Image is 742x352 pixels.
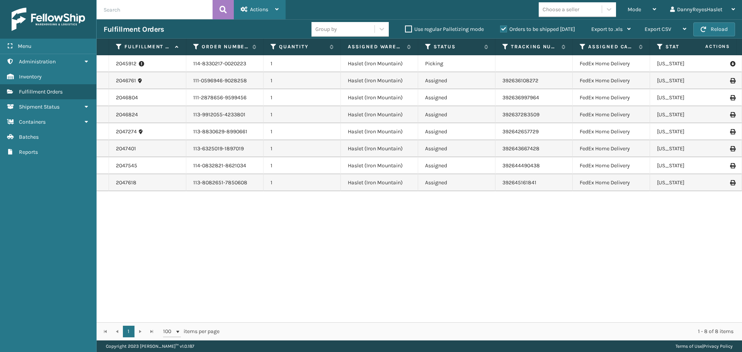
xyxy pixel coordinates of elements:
[264,123,341,140] td: 1
[264,106,341,123] td: 1
[650,106,727,123] td: [US_STATE]
[116,128,137,136] a: 2047274
[341,106,418,123] td: Haslet (Iron Mountain)
[186,89,264,106] td: 111-2878656-9599456
[19,73,42,80] span: Inventory
[186,140,264,157] td: 113-6325019-1897019
[543,5,579,14] div: Choose a seller
[681,40,735,53] span: Actions
[650,174,727,191] td: [US_STATE]
[116,60,136,68] a: 2045912
[418,55,495,72] td: Picking
[650,72,727,89] td: [US_STATE]
[730,163,735,168] i: Print Label
[264,89,341,106] td: 1
[341,123,418,140] td: Haslet (Iron Mountain)
[106,340,194,352] p: Copyright 2023 [PERSON_NAME]™ v 1.0.187
[264,72,341,89] td: 1
[665,43,712,50] label: State
[730,146,735,151] i: Print Label
[341,174,418,191] td: Haslet (Iron Mountain)
[19,149,38,155] span: Reports
[573,174,650,191] td: FedEx Home Delivery
[186,123,264,140] td: 113-8830629-8990661
[573,157,650,174] td: FedEx Home Delivery
[650,140,727,157] td: [US_STATE]
[418,123,495,140] td: Assigned
[341,157,418,174] td: Haslet (Iron Mountain)
[116,94,138,102] a: 2046804
[116,77,136,85] a: 2046761
[588,43,635,50] label: Assigned Carrier Service
[341,140,418,157] td: Haslet (Iron Mountain)
[502,94,539,101] a: 392636997964
[730,95,735,100] i: Print Label
[230,328,733,335] div: 1 - 8 of 8 items
[502,111,539,118] a: 392637283509
[19,119,46,125] span: Containers
[418,157,495,174] td: Assigned
[116,111,138,119] a: 2046824
[511,43,558,50] label: Tracking Number
[628,6,641,13] span: Mode
[186,157,264,174] td: 114-0832821-8621034
[573,89,650,106] td: FedEx Home Delivery
[418,106,495,123] td: Assigned
[116,162,137,170] a: 2047545
[418,72,495,89] td: Assigned
[418,89,495,106] td: Assigned
[573,72,650,89] td: FedEx Home Delivery
[12,8,85,31] img: logo
[116,179,136,187] a: 2047618
[502,128,539,135] a: 392642657729
[186,174,264,191] td: 113-8082651-7850608
[264,55,341,72] td: 1
[434,43,480,50] label: Status
[341,89,418,106] td: Haslet (Iron Mountain)
[116,145,136,153] a: 2047401
[730,78,735,83] i: Print Label
[573,140,650,157] td: FedEx Home Delivery
[348,43,403,50] label: Assigned Warehouse
[163,326,220,337] span: items per page
[186,106,264,123] td: 113-9912055-4233801
[18,43,31,49] span: Menu
[405,26,484,32] label: Use regular Palletizing mode
[500,26,575,32] label: Orders to be shipped [DATE]
[591,26,623,32] span: Export to .xls
[341,72,418,89] td: Haslet (Iron Mountain)
[341,55,418,72] td: Haslet (Iron Mountain)
[730,129,735,134] i: Print Label
[650,55,727,72] td: [US_STATE]
[676,343,702,349] a: Terms of Use
[264,157,341,174] td: 1
[502,145,539,152] a: 392643667428
[418,174,495,191] td: Assigned
[573,55,650,72] td: FedEx Home Delivery
[573,123,650,140] td: FedEx Home Delivery
[123,326,134,337] a: 1
[650,89,727,106] td: [US_STATE]
[124,43,171,50] label: Fulfillment Order Id
[279,43,326,50] label: Quantity
[730,60,735,68] i: Pull Label
[693,22,735,36] button: Reload
[703,343,733,349] a: Privacy Policy
[163,328,175,335] span: 100
[645,26,671,32] span: Export CSV
[186,55,264,72] td: 114-8330217-0020223
[730,112,735,117] i: Print Label
[250,6,268,13] span: Actions
[19,104,60,110] span: Shipment Status
[186,72,264,89] td: 111-0596946-9028258
[650,123,727,140] td: [US_STATE]
[104,25,164,34] h3: Fulfillment Orders
[19,58,56,65] span: Administration
[730,180,735,185] i: Print Label
[202,43,248,50] label: Order Number
[650,157,727,174] td: [US_STATE]
[19,88,63,95] span: Fulfillment Orders
[676,340,733,352] div: |
[502,77,538,84] a: 392636108272
[19,134,39,140] span: Batches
